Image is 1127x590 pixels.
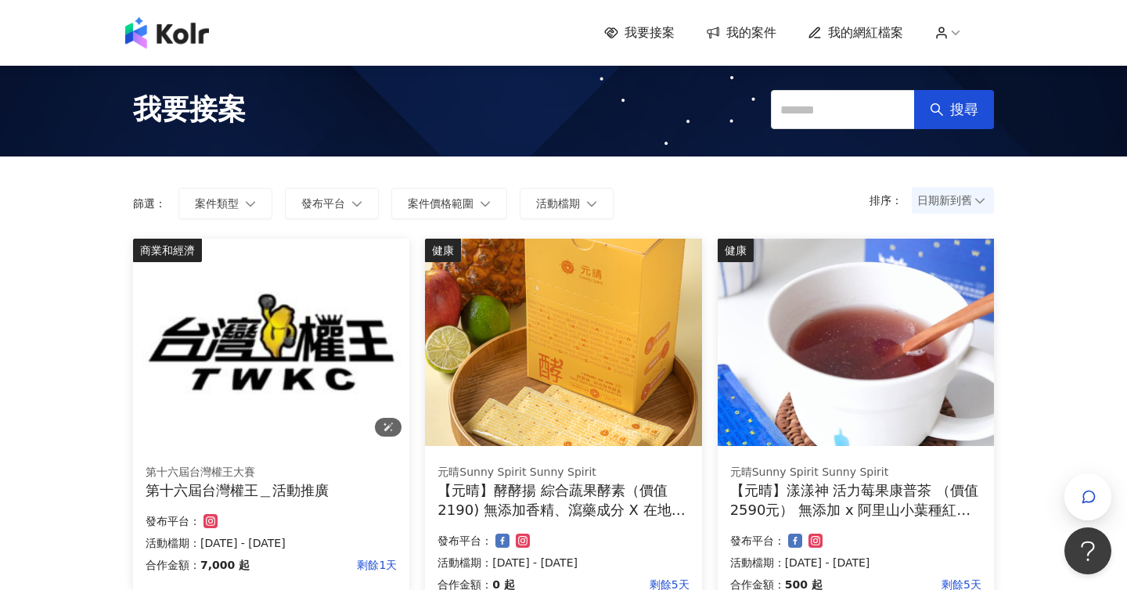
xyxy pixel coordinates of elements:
[133,239,409,446] img: 第十六屆台灣權王
[146,480,397,500] div: 第十六屆台灣權王＿活動推廣
[437,465,689,480] div: 元晴Sunny Spirit Sunny Spirit
[726,24,776,41] span: 我的案件
[536,197,580,210] span: 活動檔期
[730,480,981,520] div: 【元晴】漾漾神 活力莓果康普茶 （價值2590元） 無添加 x 阿里山小葉種紅茶 x 多國專利原料 x 營養博士科研
[178,188,272,219] button: 案件類型
[706,24,776,41] a: 我的案件
[146,556,200,574] p: 合作金額：
[625,24,675,41] span: 我要接案
[604,24,675,41] a: 我要接案
[250,556,397,574] p: 剩餘1天
[285,188,379,219] button: 發布平台
[301,197,345,210] span: 發布平台
[408,197,473,210] span: 案件價格範圍
[870,194,912,207] p: 排序：
[730,465,981,480] div: 元晴Sunny Spirit Sunny Spirit
[195,197,239,210] span: 案件類型
[125,17,209,49] img: logo
[391,188,507,219] button: 案件價格範圍
[437,553,689,572] p: 活動檔期：[DATE] - [DATE]
[133,239,202,262] div: 商業和經濟
[718,239,754,262] div: 健康
[437,480,689,520] div: 【元晴】酵酵揚 綜合蔬果酵素（價值2190) 無添加香精、瀉藥成分 X 在地小農蔬果萃取 x 營養博士科研
[718,239,994,446] img: 漾漾神｜活力莓果康普茶沖泡粉
[1064,527,1111,574] iframe: Help Scout Beacon - Open
[917,189,988,212] span: 日期新到舊
[133,197,166,210] p: 篩選：
[146,534,397,552] p: 活動檔期：[DATE] - [DATE]
[133,90,246,129] span: 我要接案
[950,101,978,118] span: 搜尋
[914,90,994,129] button: 搜尋
[730,531,785,550] p: 發布平台：
[200,556,250,574] p: 7,000 起
[146,465,397,480] div: 第十六屆台灣權王大賽
[425,239,461,262] div: 健康
[437,531,492,550] p: 發布平台：
[828,24,903,41] span: 我的網紅檔案
[520,188,614,219] button: 活動檔期
[425,239,701,446] img: 酵酵揚｜綜合蔬果酵素
[730,553,981,572] p: 活動檔期：[DATE] - [DATE]
[146,512,200,531] p: 發布平台：
[930,103,944,117] span: search
[808,24,903,41] a: 我的網紅檔案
